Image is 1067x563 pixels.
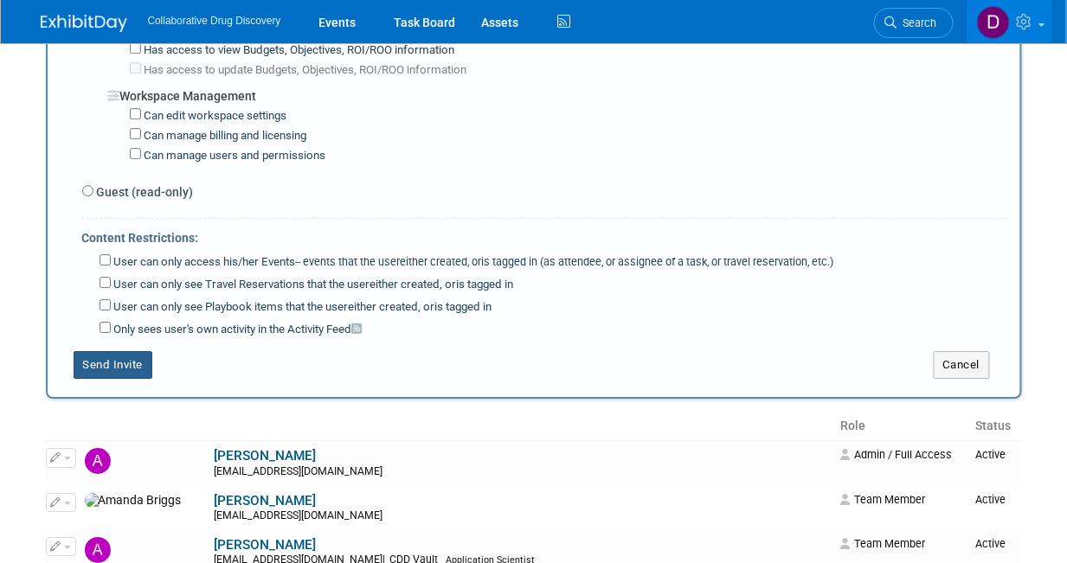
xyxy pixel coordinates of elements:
[977,6,1010,39] img: Daniel Castro
[141,42,455,59] label: Has access to view Budgets, Objectives, ROI/ROO information
[934,351,990,379] button: Cancel
[215,493,317,509] a: [PERSON_NAME]
[111,299,492,316] label: User can only see Playbook items that the user is tagged in
[85,493,182,509] img: Amanda Briggs
[370,278,457,291] span: either created, or
[897,16,937,29] span: Search
[401,255,482,268] span: either created, or
[111,322,363,338] label: Only sees user's own activity in the Activity Feed
[975,537,1006,550] span: Active
[111,277,514,293] label: User can only see Travel Reservations that the user is tagged in
[141,62,467,79] label: Has access to update Budgets, Objectives, ROI/ROO information
[349,300,435,313] span: either created, or
[148,15,281,27] span: Collaborative Drug Discovery
[874,8,954,38] a: Search
[841,493,926,506] span: Team Member
[93,183,194,201] label: Guest (read-only)
[111,254,834,271] label: User can only access his/her Events
[975,493,1006,506] span: Active
[841,448,953,461] span: Admin / Full Access
[141,108,287,125] label: Can edit workspace settings
[975,448,1006,461] span: Active
[85,448,111,474] img: Abe Wang
[85,537,111,563] img: Antima Gupta
[215,537,317,553] a: [PERSON_NAME]
[141,128,307,144] label: Can manage billing and licensing
[834,412,968,441] th: Role
[215,465,830,479] div: [EMAIL_ADDRESS][DOMAIN_NAME]
[296,255,834,268] span: -- events that the user is tagged in (as attendee, or assignee of a task, or travel reservation, ...
[141,148,326,164] label: Can manage users and permissions
[82,219,1007,251] div: Content Restrictions:
[41,15,127,32] img: ExhibitDay
[968,412,1021,441] th: Status
[108,79,1007,105] div: Workspace Management
[841,537,926,550] span: Team Member
[215,509,830,523] div: [EMAIL_ADDRESS][DOMAIN_NAME]
[74,351,153,379] button: Send Invite
[215,448,317,464] a: [PERSON_NAME]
